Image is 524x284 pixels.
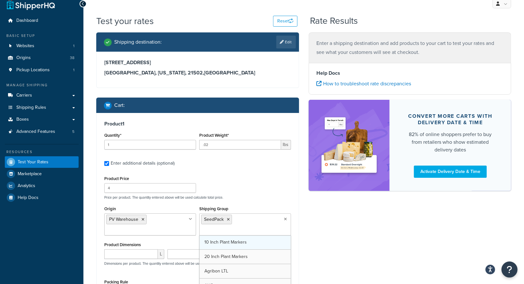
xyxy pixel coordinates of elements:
[96,15,154,27] h1: Test your rates
[502,262,518,278] button: Open Resource Center
[103,195,293,200] p: Price per product. The quantity entered above will be used calculate total price.
[16,18,38,23] span: Dashboard
[5,40,79,52] li: Websites
[104,133,121,138] label: Quantity*
[104,176,129,181] label: Product Price
[200,264,291,278] a: Agribon LTL
[204,216,224,223] span: SeedPack
[317,69,503,77] h4: Help Docs
[5,52,79,64] a: Origins38
[310,16,358,26] h2: Rate Results
[5,52,79,64] li: Origins
[199,206,228,211] label: Shipping Group
[5,192,79,203] a: Help Docs
[5,15,79,27] a: Dashboard
[204,239,247,245] span: 10 Inch Plant Markers
[16,129,55,134] span: Advanced Features
[16,67,50,73] span: Pickup Locations
[16,55,31,61] span: Origins
[16,117,29,122] span: Boxes
[5,64,79,76] a: Pickup Locations1
[5,156,79,168] a: Test Your Rates
[405,131,496,154] div: 82% of online shoppers prefer to buy from retailers who show estimated delivery dates
[200,235,291,249] a: 10 Inch Plant Markers
[111,159,175,168] div: Enter additional details (optional)
[104,242,141,247] label: Product Dimensions
[104,59,291,66] h3: [STREET_ADDRESS]
[5,180,79,192] a: Analytics
[317,39,503,57] p: Enter a shipping destination and add products to your cart to test your rates and see what your c...
[70,55,74,61] span: 38
[73,67,74,73] span: 1
[5,90,79,101] a: Carriers
[276,36,296,48] a: Edit
[200,250,291,264] a: 20 Inch Plant Markers
[104,70,291,76] h3: [GEOGRAPHIC_DATA], [US_STATE], 21502 , [GEOGRAPHIC_DATA]
[318,109,380,181] img: feature-image-ddt-36eae7f7280da8017bfb280eaccd9c446f90b1fe08728e4019434db127062ab4.png
[18,171,42,177] span: Marketplace
[5,40,79,52] a: Websites1
[5,126,79,138] li: Advanced Features
[317,80,411,87] a: How to troubleshoot rate discrepancies
[109,216,138,223] span: PV Warehouse
[405,113,496,126] div: Convert more carts with delivery date & time
[204,268,228,274] span: Agribon LTL
[414,166,487,178] a: Activate Delivery Date & Time
[5,168,79,180] a: Marketplace
[5,33,79,39] div: Basic Setup
[104,161,109,166] input: Enter additional details (optional)
[5,114,79,125] a: Boxes
[16,43,34,49] span: Websites
[204,253,248,260] span: 20 Inch Plant Markers
[5,64,79,76] li: Pickup Locations
[18,159,48,165] span: Test Your Rates
[114,102,125,108] h2: Cart :
[5,149,79,155] div: Resources
[16,93,32,98] span: Carriers
[281,140,291,150] span: lbs
[72,129,74,134] span: 5
[18,183,35,189] span: Analytics
[103,261,237,266] p: Dimensions per product. The quantity entered above will be used calculate total volume.
[199,140,281,150] input: 0.00
[104,140,196,150] input: 0.0
[114,39,162,45] h2: Shipping destination :
[5,126,79,138] a: Advanced Features5
[5,82,79,88] div: Manage Shipping
[18,195,39,201] span: Help Docs
[5,102,79,114] a: Shipping Rules
[104,121,291,127] h3: Product 1
[73,43,74,49] span: 1
[158,249,164,259] span: L
[273,16,297,27] button: Reset
[199,133,229,138] label: Product Weight*
[16,105,46,110] span: Shipping Rules
[104,206,116,211] label: Origin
